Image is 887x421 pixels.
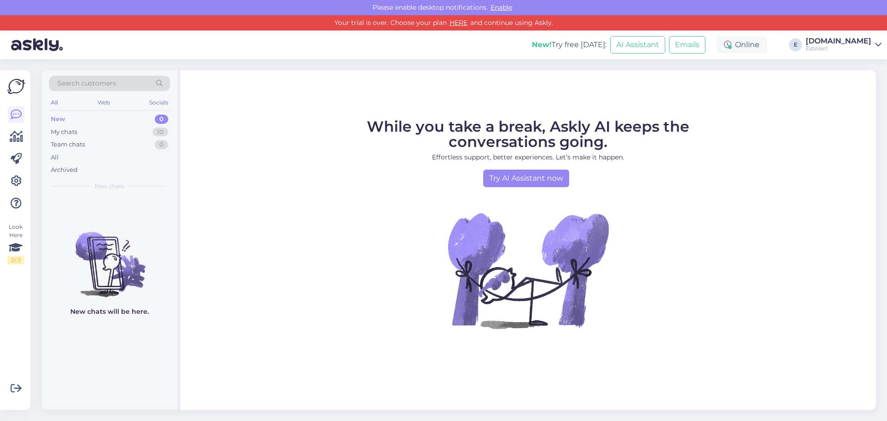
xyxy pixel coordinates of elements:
[49,97,60,109] div: All
[51,128,77,137] div: My chats
[7,223,24,264] div: Look Here
[806,37,881,52] a: [DOMAIN_NAME]EstAlert
[7,78,25,95] img: Askly Logo
[325,153,731,162] p: Effortless support, better experiences. Let’s make it happen.
[669,36,705,54] button: Emails
[147,97,170,109] div: Socials
[610,36,665,54] button: AI Assistant
[532,40,552,49] b: New!
[152,128,168,137] div: 10
[367,117,689,151] span: While you take a break, Askly AI keeps the conversations going.
[155,115,168,124] div: 0
[447,18,470,27] a: HERE
[532,39,607,50] div: Try free [DATE]:
[51,165,78,175] div: Archived
[57,79,116,88] span: Search customers
[51,115,65,124] div: New
[789,38,802,51] div: E
[70,307,149,317] p: New chats will be here.
[42,215,177,299] img: No chats
[717,37,767,53] div: Online
[96,97,112,109] div: Web
[95,182,124,190] span: New chats
[488,3,515,12] span: Enable
[806,37,871,45] div: [DOMAIN_NAME]
[806,45,871,52] div: EstAlert
[7,256,24,264] div: 2 / 3
[51,140,85,149] div: Team chats
[51,153,59,162] div: All
[155,140,168,149] div: 0
[445,187,611,354] img: No Chat active
[483,170,569,187] a: Try AI Assistant now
